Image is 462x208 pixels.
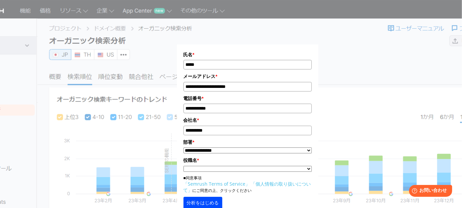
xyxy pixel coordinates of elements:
[183,95,312,102] label: 電話番号
[183,117,312,124] label: 会社名
[403,182,455,201] iframe: Help widget launcher
[183,139,312,146] label: 部署
[183,73,312,80] label: メールアドレス
[183,157,312,164] label: 役職名
[183,175,312,194] p: ■同意事項 にご同意の上、クリックください
[183,181,250,187] a: 「Semrush Terms of Service」
[183,181,311,193] a: 「個人情報の取り扱いについて」
[183,51,312,58] label: 氏名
